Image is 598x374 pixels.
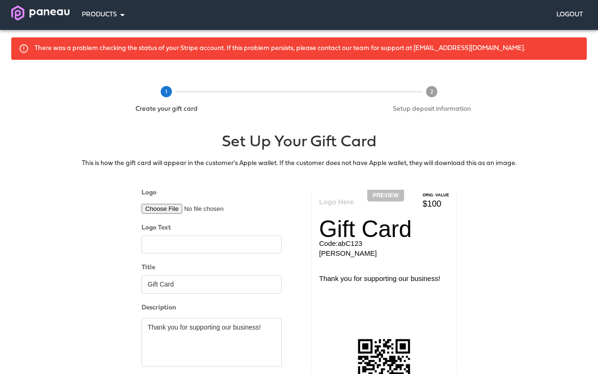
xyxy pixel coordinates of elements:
[142,190,282,196] label: Logo
[142,318,282,367] textarea: Thank you for supporting our business!
[319,248,449,258] div: [PERSON_NAME]
[22,125,576,152] h1: Set Up Your Gift Card
[422,192,449,198] div: Orig. Value
[556,9,583,21] span: Logout
[35,40,525,57] div: There was a problem checking the status of your Stripe account. If this problem persists, please ...
[142,225,282,231] label: Logo Text
[367,190,404,201] div: Preview
[142,265,282,271] label: Title
[553,7,587,24] button: Logout
[319,211,449,238] div: Gift Card
[11,6,70,21] img: Paneau
[430,89,433,95] text: 2
[78,6,132,24] button: Products
[319,194,354,211] span: Logo Here
[319,238,449,248] div: Code: abC123
[165,89,167,95] text: 1
[37,105,295,114] span: Create your gift card
[82,9,128,21] span: Products
[422,198,449,210] div: $ 100
[142,305,282,311] label: Description
[303,105,561,114] span: Setup deposit information
[22,159,576,168] p: This is how the gift card will appear in the customer's Apple wallet. If the customer does not ha...
[319,259,449,283] div: Thank you for supporting our business!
